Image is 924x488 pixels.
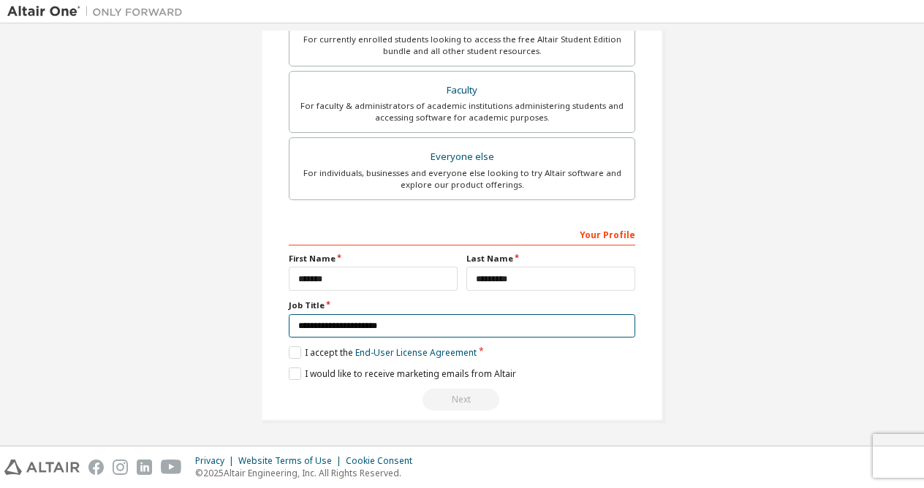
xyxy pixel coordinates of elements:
img: facebook.svg [88,460,104,475]
div: Cookie Consent [346,455,421,467]
label: Last Name [466,253,635,264]
div: For currently enrolled students looking to access the free Altair Student Edition bundle and all ... [298,34,626,57]
div: For individuals, businesses and everyone else looking to try Altair software and explore our prod... [298,167,626,191]
div: Everyone else [298,147,626,167]
div: Select your account type to continue [289,389,635,411]
img: Altair One [7,4,190,19]
div: Faculty [298,80,626,101]
div: Privacy [195,455,238,467]
img: altair_logo.svg [4,460,80,475]
div: Your Profile [289,222,635,245]
label: Job Title [289,300,635,311]
div: For faculty & administrators of academic institutions administering students and accessing softwa... [298,100,626,123]
img: linkedin.svg [137,460,152,475]
div: Website Terms of Use [238,455,346,467]
p: © 2025 Altair Engineering, Inc. All Rights Reserved. [195,467,421,479]
label: First Name [289,253,458,264]
label: I would like to receive marketing emails from Altair [289,367,516,380]
label: I accept the [289,346,477,359]
a: End-User License Agreement [355,346,477,359]
img: youtube.svg [161,460,182,475]
img: instagram.svg [113,460,128,475]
